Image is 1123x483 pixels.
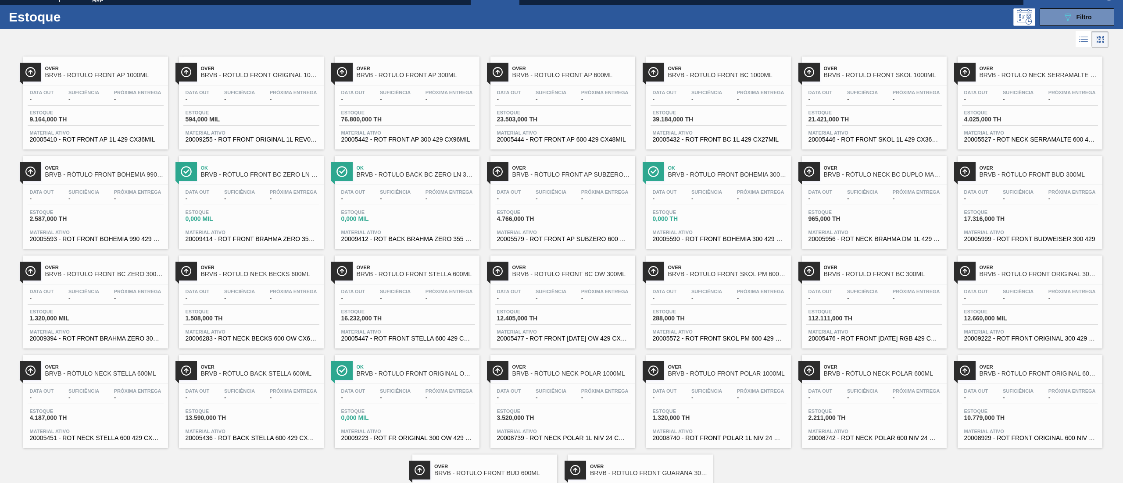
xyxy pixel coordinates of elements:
[30,130,161,135] span: Material ativo
[964,116,1026,123] span: 4.025,000 TH
[341,329,473,334] span: Material ativo
[341,216,403,222] span: 0,000 MIL
[795,50,951,149] a: ÍconeOverBRVB - RÓTULO FRONT SKOL 1000MLData out-Suficiência-Próxima Entrega-Estoque21.421,000 TH...
[964,230,1096,235] span: Material ativo
[492,266,503,277] img: Ícone
[341,90,365,95] span: Data out
[270,295,317,302] span: -
[653,289,677,294] span: Data out
[186,295,210,302] span: -
[808,236,940,242] span: 20005956 - ROT NECK BRAHMA DM 1L 429 CX96MIL
[1003,195,1034,202] span: -
[17,50,172,149] a: ÍconeOverBRVB - RÓTULO FRONT AP 1000MLData out-Suficiência-Próxima Entrega-Estoque9.164,000 THMat...
[68,289,99,294] span: Suficiência
[964,309,1026,314] span: Estoque
[653,309,714,314] span: Estoque
[380,289,411,294] span: Suficiência
[964,210,1026,215] span: Estoque
[341,236,473,242] span: 20009412 - ROT BACK BRAHMA ZERO 355 NIV25 CX140MIL
[186,189,210,195] span: Data out
[357,72,475,78] span: BRVB - RÓTULO FRONT AP 300ML
[186,289,210,294] span: Data out
[808,295,833,302] span: -
[648,266,659,277] img: Ícone
[653,130,784,135] span: Material ativo
[224,289,255,294] span: Suficiência
[186,210,247,215] span: Estoque
[30,309,91,314] span: Estoque
[847,90,878,95] span: Suficiência
[893,90,940,95] span: Próxima Entrega
[380,195,411,202] span: -
[691,90,722,95] span: Suficiência
[808,130,940,135] span: Material ativo
[341,210,403,215] span: Estoque
[691,295,722,302] span: -
[653,335,784,342] span: 20005572 - ROT FRONT SKOL PM 600 429 CX48MIL
[497,195,521,202] span: -
[1048,96,1096,103] span: -
[964,189,988,195] span: Data out
[201,265,319,270] span: Over
[68,195,99,202] span: -
[581,289,629,294] span: Próxima Entrega
[341,309,403,314] span: Estoque
[341,130,473,135] span: Material ativo
[653,329,784,334] span: Material ativo
[795,249,951,348] a: ÍconeOverBRVB - RÓTULO FRONT BC 300MLData out-Suficiência-Próxima Entrega-Estoque112.111,000 THMa...
[808,110,870,115] span: Estoque
[824,72,942,78] span: BRVB - RÓTULO FRONT SKOL 1000ML
[847,96,878,103] span: -
[30,230,161,235] span: Material ativo
[497,309,558,314] span: Estoque
[186,96,210,103] span: -
[847,289,878,294] span: Suficiência
[653,230,784,235] span: Material ativo
[30,189,54,195] span: Data out
[951,249,1107,348] a: ÍconeOverBRVB - RÓTULO FRONT ORIGINAL 300MLData out-Suficiência-Próxima Entrega-Estoque12.660,000...
[964,195,988,202] span: -
[357,265,475,270] span: Over
[959,266,970,277] img: Ícone
[186,309,247,314] span: Estoque
[640,149,795,249] a: ÍconeOkBRVB - RÓTULO FRONT BOHEMIA 300MLData out-Suficiência-Próxima Entrega-Estoque0,000 THMater...
[640,249,795,348] a: ÍconeOverBRVB - RÓTULO FRONT SKOL PM 600MLData out-Suficiência-Próxima Entrega-Estoque288,000 THM...
[497,116,558,123] span: 23.503,000 TH
[484,249,640,348] a: ÍconeOverBRVB - RÓTULO FRONT BC OW 300MLData out-Suficiência-Próxima Entrega-Estoque12.405,000 TH...
[45,72,164,78] span: BRVB - RÓTULO FRONT AP 1000ML
[186,136,317,143] span: 20009255 - ROT FRONT ORIGINAL 1L REV02 CX27MIL
[186,195,210,202] span: -
[114,195,161,202] span: -
[808,216,870,222] span: 965,000 TH
[114,96,161,103] span: -
[804,266,815,277] img: Ícone
[172,348,328,448] a: ÍconeOverBRVB - RÓTULO BACK STELLA 600MLData out-Suficiência-Próxima Entrega-Estoque13.590,000 TH...
[426,289,473,294] span: Próxima Entrega
[653,110,714,115] span: Estoque
[30,329,161,334] span: Material ativo
[653,90,677,95] span: Data out
[1077,14,1092,21] span: Filtro
[25,166,36,177] img: Ícone
[270,195,317,202] span: -
[497,110,558,115] span: Estoque
[497,329,629,334] span: Material ativo
[497,289,521,294] span: Data out
[581,195,629,202] span: -
[737,289,784,294] span: Próxima Entrega
[1003,189,1034,195] span: Suficiência
[17,149,172,249] a: ÍconeOverBRVB - RÓTULO FRONT BOHEMIA 990MLData out-Suficiência-Próxima Entrega-Estoque2.587,000 T...
[328,249,484,348] a: ÍconeOverBRVB - RÓTULO FRONT STELLA 600MLData out-Suficiência-Próxima Entrega-Estoque16.232,000 T...
[484,50,640,149] a: ÍconeOverBRVB - RÓTULO FRONT AP 600MLData out-Suficiência-Próxima Entrega-Estoque23.503,000 THMat...
[964,110,1026,115] span: Estoque
[808,335,940,342] span: 20005476 - ROT FRONT BC 300 RGB 429 CX60MIL
[172,149,328,249] a: ÍconeOkBRVB - RÓTULO FRONT BC ZERO LN 355MLData out-Suficiência-Próxima Entrega-Estoque0,000 MILM...
[512,171,631,178] span: BRVB - RÓTULO FRONT AP SUBZERO 600ML
[336,67,347,78] img: Ícone
[484,348,640,448] a: ÍconeOverBRVB - RÓTULO NECK POLAR 1000MLData out-Suficiência-Próxima Entrega-Estoque3.520,000 THM...
[497,130,629,135] span: Material ativo
[25,266,36,277] img: Ícone
[737,195,784,202] span: -
[68,90,99,95] span: Suficiência
[808,189,833,195] span: Data out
